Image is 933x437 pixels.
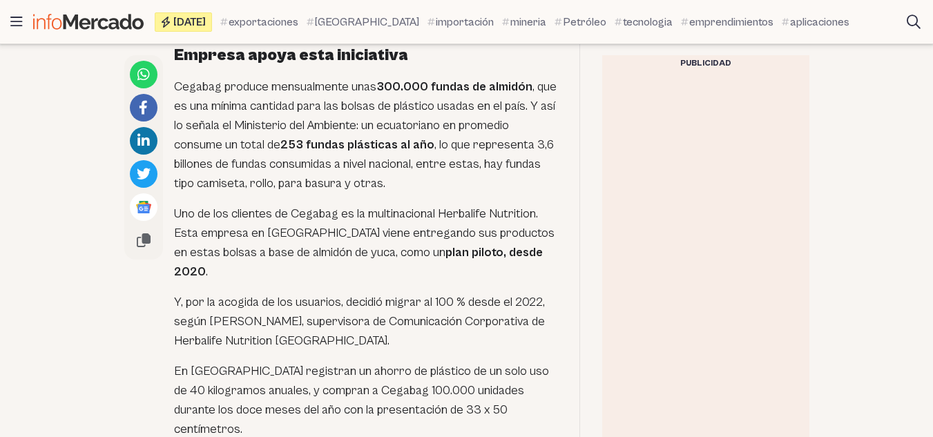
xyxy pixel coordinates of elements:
[623,14,673,30] span: tecnologia
[173,17,206,28] span: [DATE]
[174,46,408,65] strong: Empresa apoya esta iniciativa
[436,14,494,30] span: importación
[229,14,298,30] span: exportaciones
[510,14,546,30] span: mineria
[307,14,419,30] a: [GEOGRAPHIC_DATA]
[782,14,849,30] a: aplicaciones
[33,14,144,30] img: Infomercado Ecuador logo
[555,14,606,30] a: Petróleo
[689,14,773,30] span: emprendimientos
[502,14,546,30] a: mineria
[174,245,543,279] strong: plan piloto, desde 2020
[790,14,849,30] span: aplicaciones
[602,55,809,72] div: Publicidad
[427,14,494,30] a: importación
[174,77,557,193] p: Cegabag produce mensualmente unas , que es una mínima cantidad para las bolsas de plástico usadas...
[615,14,673,30] a: tecnologia
[220,14,298,30] a: exportaciones
[563,14,606,30] span: Petróleo
[315,14,419,30] span: [GEOGRAPHIC_DATA]
[174,293,557,351] p: Y, por la acogida de los usuarios, decidió migrar al 100 % desde el 2022, según [PERSON_NAME], su...
[681,14,773,30] a: emprendimientos
[174,204,557,282] p: Uno de los clientes de Cegabag es la multinacional Herbalife Nutrition. Esta empresa en [GEOGRAPH...
[135,199,152,215] img: Google News logo
[376,79,532,94] strong: 300.000 fundas de almidón
[280,137,434,152] strong: 253 fundas plásticas al año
